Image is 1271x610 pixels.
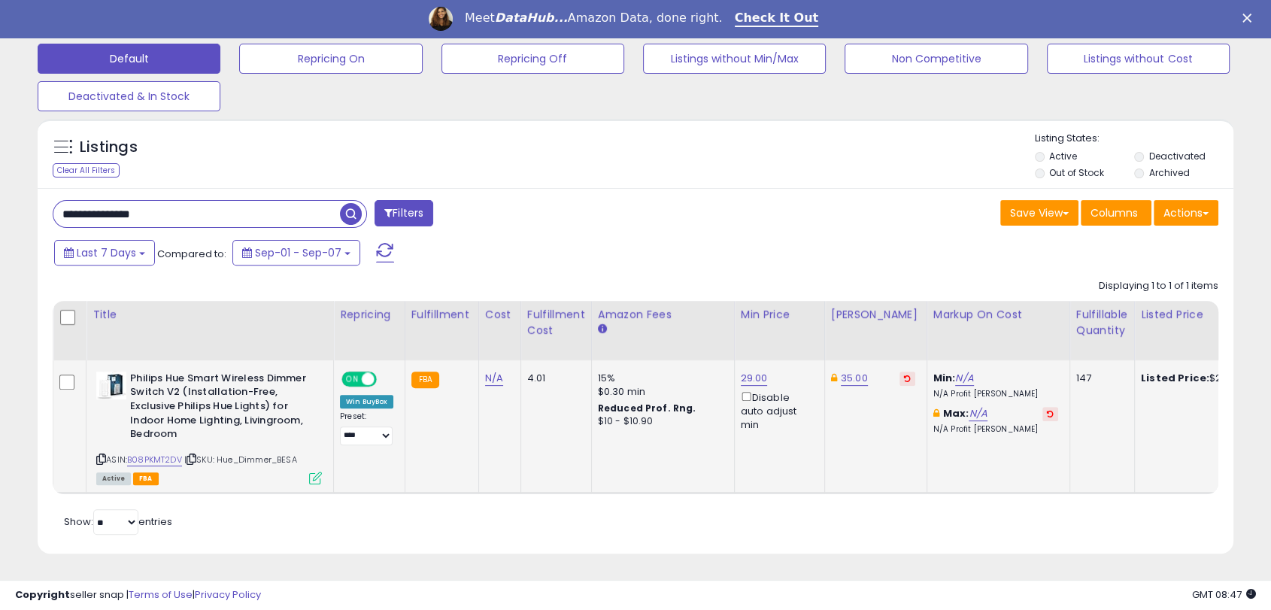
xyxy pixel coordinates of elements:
div: Disable auto adjust min [741,389,813,432]
span: FBA [133,472,159,485]
div: Fulfillment [411,307,472,323]
span: Last 7 Days [77,245,136,260]
button: Filters [375,200,433,226]
div: Fulfillment Cost [527,307,585,338]
button: Columns [1081,200,1151,226]
button: Repricing On [239,44,422,74]
b: Max: [943,406,969,420]
button: Sep-01 - Sep-07 [232,240,360,266]
span: | SKU: Hue_Dimmer_BESA [184,454,297,466]
img: Profile image for Georgie [429,7,453,31]
div: Close [1242,14,1257,23]
button: Deactivated & In Stock [38,81,220,111]
button: Listings without Cost [1047,44,1230,74]
img: 31ezfF7CfEL._SL40_.jpg [96,372,126,399]
button: Save View [1000,200,1078,226]
small: Amazon Fees. [598,323,607,336]
label: Deactivated [1149,150,1206,162]
a: 29.00 [741,371,768,386]
button: Actions [1154,200,1218,226]
a: N/A [955,371,973,386]
span: OFF [375,372,399,385]
span: All listings currently available for purchase on Amazon [96,472,131,485]
b: Min: [933,371,956,385]
div: Listed Price [1141,307,1271,323]
p: Listing States: [1035,132,1233,146]
div: Displaying 1 to 1 of 1 items [1099,279,1218,293]
div: Preset: [340,411,393,445]
div: ASIN: [96,372,322,483]
div: Min Price [741,307,818,323]
div: Repricing [340,307,399,323]
a: 35.00 [841,371,868,386]
span: ON [343,372,362,385]
div: 15% [598,372,723,385]
div: Fulfillable Quantity [1076,307,1128,338]
div: Title [93,307,327,323]
b: Listed Price: [1141,371,1209,385]
div: 4.01 [527,372,580,385]
strong: Copyright [15,587,70,602]
span: Columns [1091,205,1138,220]
a: N/A [969,406,987,421]
span: Show: entries [64,514,172,529]
div: Win BuyBox [340,395,393,408]
h5: Listings [80,137,138,158]
a: Check It Out [735,11,819,27]
p: N/A Profit [PERSON_NAME] [933,424,1058,435]
div: $0.30 min [598,385,723,399]
div: Markup on Cost [933,307,1063,323]
div: Cost [485,307,514,323]
span: Sep-01 - Sep-07 [255,245,341,260]
a: Privacy Policy [195,587,261,602]
button: Repricing Off [441,44,624,74]
b: Reduced Prof. Rng. [598,402,696,414]
button: Non Competitive [845,44,1027,74]
th: The percentage added to the cost of goods (COGS) that forms the calculator for Min & Max prices. [927,301,1069,360]
div: Meet Amazon Data, done right. [465,11,723,26]
button: Last 7 Days [54,240,155,266]
div: $10 - $10.90 [598,415,723,428]
div: 147 [1076,372,1123,385]
i: DataHub... [495,11,568,25]
span: Compared to: [157,247,226,261]
button: Listings without Min/Max [643,44,826,74]
label: Active [1049,150,1077,162]
a: Terms of Use [129,587,193,602]
a: B08PKMT2DV [127,454,182,466]
div: seller snap | | [15,588,261,602]
div: $29.00 [1141,372,1266,385]
div: Clear All Filters [53,163,120,178]
div: Amazon Fees [598,307,728,323]
small: FBA [411,372,439,388]
div: [PERSON_NAME] [831,307,921,323]
b: Philips Hue Smart Wireless Dimmer Switch V2 (Installation-Free, Exclusive Philips Hue Lights) for... [130,372,313,445]
span: 2025-09-15 08:47 GMT [1192,587,1256,602]
label: Archived [1149,166,1190,179]
label: Out of Stock [1049,166,1104,179]
button: Default [38,44,220,74]
p: N/A Profit [PERSON_NAME] [933,389,1058,399]
a: N/A [485,371,503,386]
